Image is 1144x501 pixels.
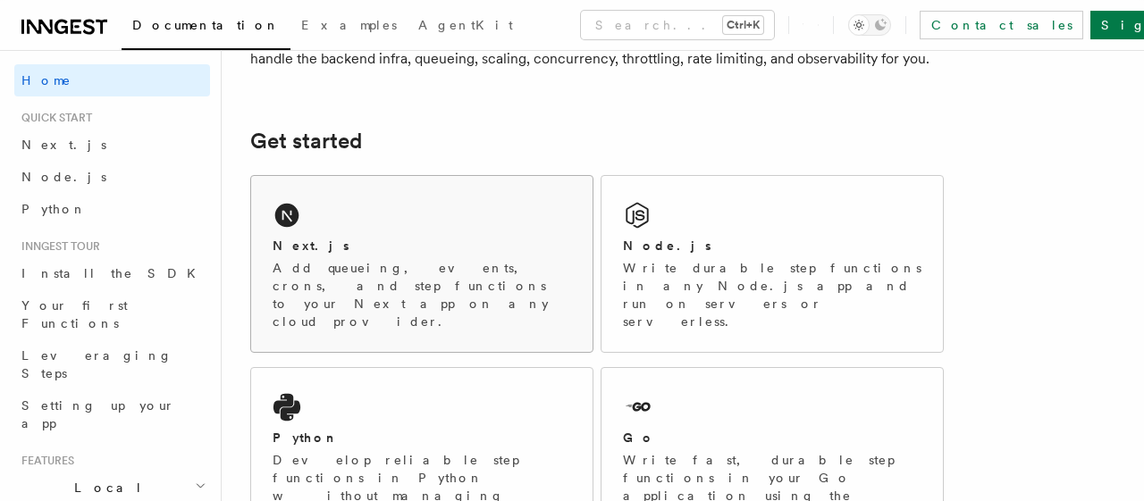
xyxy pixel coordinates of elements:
[601,175,944,353] a: Node.jsWrite durable step functions in any Node.js app and run on servers or serverless.
[273,259,571,330] p: Add queueing, events, crons, and step functions to your Next app on any cloud provider.
[418,18,513,32] span: AgentKit
[301,18,397,32] span: Examples
[623,237,711,255] h2: Node.js
[14,129,210,161] a: Next.js
[250,129,362,154] a: Get started
[14,111,92,125] span: Quick start
[122,5,290,50] a: Documentation
[14,289,210,339] a: Your first Functions
[132,18,280,32] span: Documentation
[848,14,891,36] button: Toggle dark mode
[14,454,74,468] span: Features
[14,64,210,96] a: Home
[273,429,339,447] h2: Python
[21,266,206,280] span: Install the SDK
[623,429,655,447] h2: Go
[14,161,210,193] a: Node.js
[408,5,524,48] a: AgentKit
[273,237,349,255] h2: Next.js
[21,202,87,216] span: Python
[14,389,210,439] a: Setting up your app
[581,11,774,39] button: Search...Ctrl+K
[21,170,106,184] span: Node.js
[14,193,210,225] a: Python
[723,16,763,34] kbd: Ctrl+K
[21,138,106,152] span: Next.js
[21,71,71,89] span: Home
[21,298,128,330] span: Your first Functions
[21,348,172,380] span: Leveraging Steps
[920,11,1083,39] a: Contact sales
[250,175,593,353] a: Next.jsAdd queueing, events, crons, and step functions to your Next app on any cloud provider.
[623,259,921,330] p: Write durable step functions in any Node.js app and run on servers or serverless.
[290,5,408,48] a: Examples
[14,339,210,389] a: Leveraging Steps
[14,239,100,254] span: Inngest tour
[21,398,175,430] span: Setting up your app
[14,257,210,289] a: Install the SDK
